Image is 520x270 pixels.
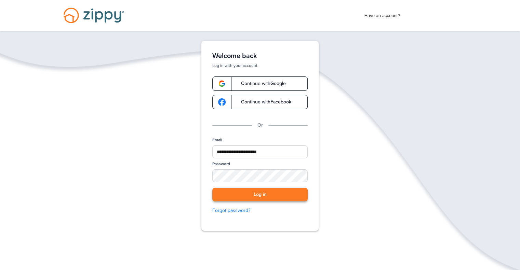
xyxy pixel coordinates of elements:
h1: Welcome back [212,52,308,60]
button: Log in [212,188,308,202]
input: Email [212,145,308,158]
a: google-logoContinue withFacebook [212,95,308,109]
p: Log in with your account. [212,63,308,68]
label: Email [212,137,222,143]
img: google-logo [218,80,226,87]
p: Or [257,122,263,129]
input: Password [212,169,308,182]
img: google-logo [218,98,226,106]
span: Continue with Google [234,81,286,86]
a: Forgot password? [212,207,308,214]
span: Have an account? [364,9,400,19]
label: Password [212,161,230,167]
span: Continue with Facebook [234,100,291,104]
a: google-logoContinue withGoogle [212,76,308,91]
